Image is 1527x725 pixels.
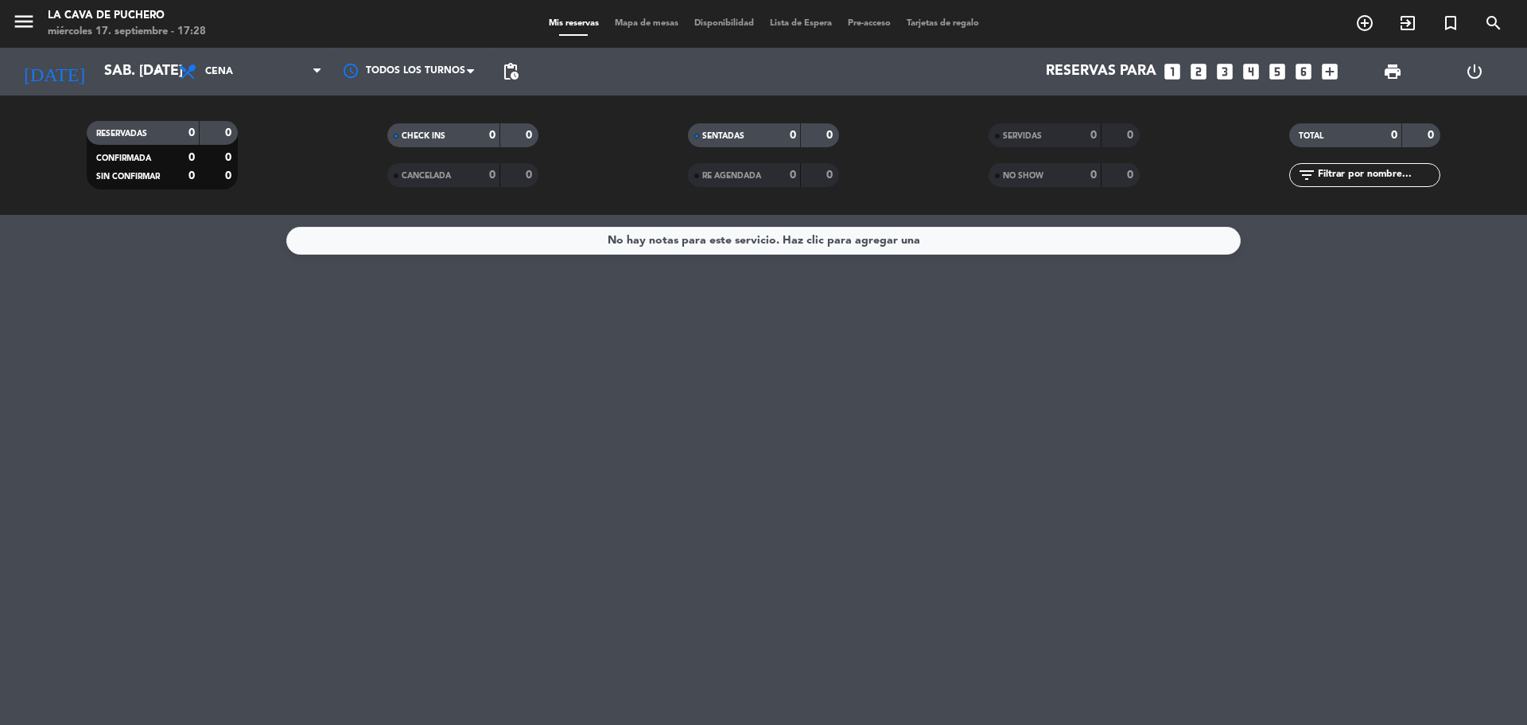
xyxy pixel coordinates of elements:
[1319,61,1340,82] i: add_box
[188,152,195,163] strong: 0
[48,8,206,24] div: La Cava de Puchero
[225,152,235,163] strong: 0
[1046,64,1156,80] span: Reservas para
[762,19,840,28] span: Lista de Espera
[1003,132,1042,140] span: SERVIDAS
[686,19,762,28] span: Disponibilidad
[225,170,235,181] strong: 0
[402,132,445,140] span: CHECK INS
[790,130,796,141] strong: 0
[12,54,96,89] i: [DATE]
[1398,14,1417,33] i: exit_to_app
[96,130,147,138] span: RESERVADAS
[702,132,744,140] span: SENTADAS
[826,170,836,181] strong: 0
[489,130,495,141] strong: 0
[12,10,36,33] i: menu
[96,173,160,181] span: SIN CONFIRMAR
[48,24,206,40] div: miércoles 17. septiembre - 17:28
[1090,130,1097,141] strong: 0
[402,172,451,180] span: CANCELADA
[1484,14,1503,33] i: search
[1297,166,1316,185] i: filter_list
[899,19,987,28] span: Tarjetas de regalo
[489,170,495,181] strong: 0
[702,172,761,180] span: RE AGENDADA
[1241,61,1261,82] i: looks_4
[1188,61,1209,82] i: looks_two
[1299,132,1323,140] span: TOTAL
[790,170,796,181] strong: 0
[1127,130,1137,141] strong: 0
[1003,172,1043,180] span: NO SHOW
[225,127,235,138] strong: 0
[96,154,151,162] span: CONFIRMADA
[1316,166,1440,184] input: Filtrar por nombre...
[1465,62,1484,81] i: power_settings_new
[205,66,233,77] span: Cena
[188,170,195,181] strong: 0
[1162,61,1183,82] i: looks_one
[1391,130,1397,141] strong: 0
[607,19,686,28] span: Mapa de mesas
[840,19,899,28] span: Pre-acceso
[526,130,535,141] strong: 0
[12,10,36,39] button: menu
[1428,130,1437,141] strong: 0
[1293,61,1314,82] i: looks_6
[1127,170,1137,181] strong: 0
[148,62,167,81] i: arrow_drop_down
[541,19,607,28] span: Mis reservas
[1433,48,1515,95] div: LOG OUT
[608,232,920,250] div: No hay notas para este servicio. Haz clic para agregar una
[1267,61,1288,82] i: looks_5
[1441,14,1460,33] i: turned_in_not
[188,127,195,138] strong: 0
[1383,62,1402,81] span: print
[1355,14,1374,33] i: add_circle_outline
[526,170,535,181] strong: 0
[501,62,520,81] span: pending_actions
[1214,61,1235,82] i: looks_3
[826,130,836,141] strong: 0
[1090,170,1097,181] strong: 0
